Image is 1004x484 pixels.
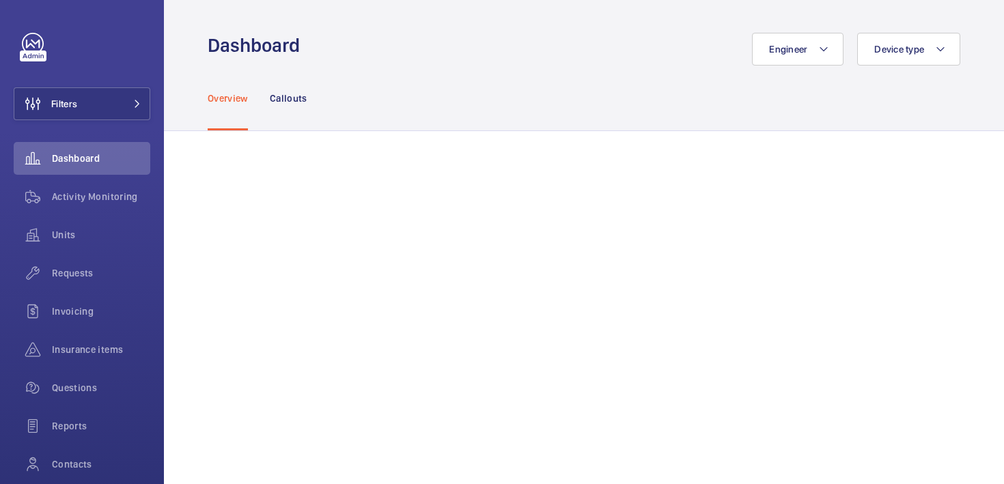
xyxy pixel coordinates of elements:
span: Activity Monitoring [52,190,150,203]
button: Device type [857,33,960,66]
span: Questions [52,381,150,395]
span: Reports [52,419,150,433]
span: Filters [51,97,77,111]
span: Dashboard [52,152,150,165]
span: Engineer [769,44,807,55]
span: Units [52,228,150,242]
span: Invoicing [52,304,150,318]
button: Engineer [752,33,843,66]
button: Filters [14,87,150,120]
span: Device type [874,44,924,55]
p: Callouts [270,91,307,105]
p: Overview [208,91,248,105]
span: Contacts [52,457,150,471]
span: Requests [52,266,150,280]
span: Insurance items [52,343,150,356]
h1: Dashboard [208,33,308,58]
